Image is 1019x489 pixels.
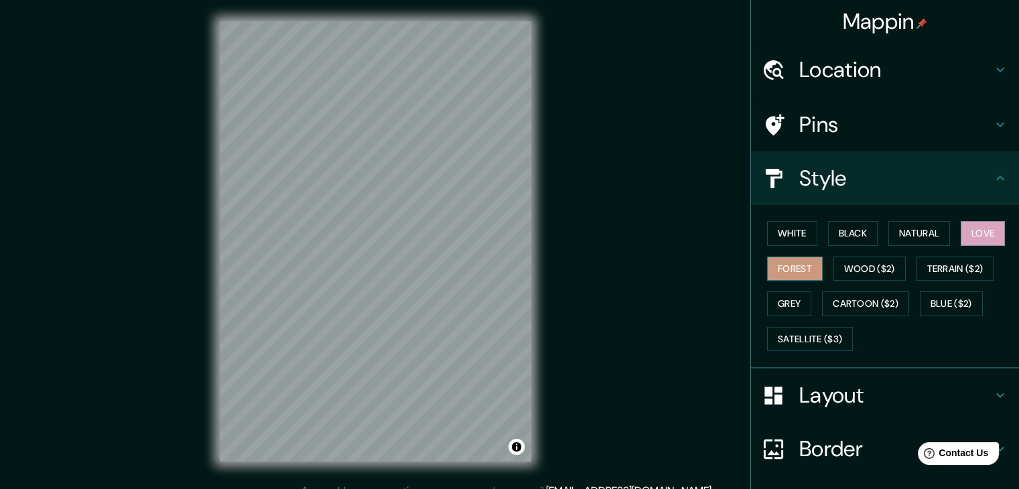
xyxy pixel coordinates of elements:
[767,291,811,316] button: Grey
[828,221,878,246] button: Black
[751,151,1019,205] div: Style
[799,165,992,192] h4: Style
[916,18,927,29] img: pin-icon.png
[767,221,817,246] button: White
[751,368,1019,422] div: Layout
[961,221,1005,246] button: Love
[751,98,1019,151] div: Pins
[843,8,928,35] h4: Mappin
[833,257,906,281] button: Wood ($2)
[751,43,1019,96] div: Location
[900,437,1004,474] iframe: Help widget launcher
[888,221,950,246] button: Natural
[799,56,992,83] h4: Location
[799,435,992,462] h4: Border
[916,257,994,281] button: Terrain ($2)
[799,111,992,138] h4: Pins
[751,422,1019,476] div: Border
[920,291,983,316] button: Blue ($2)
[508,439,525,455] button: Toggle attribution
[767,257,823,281] button: Forest
[822,291,909,316] button: Cartoon ($2)
[767,327,853,352] button: Satellite ($3)
[220,21,531,462] canvas: Map
[799,382,992,409] h4: Layout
